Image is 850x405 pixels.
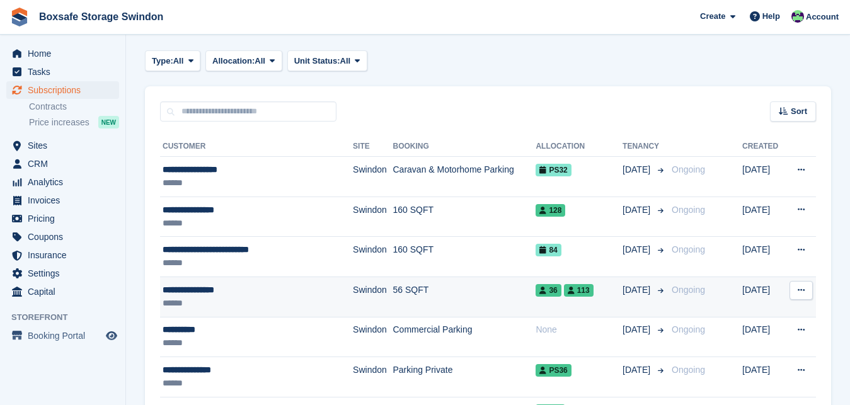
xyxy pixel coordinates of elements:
a: menu [6,327,119,345]
span: Storefront [11,311,125,324]
td: [DATE] [742,277,784,317]
span: Home [28,45,103,62]
span: CRM [28,155,103,173]
td: Swindon [353,277,393,317]
button: Unit Status: All [287,50,367,71]
div: NEW [98,116,119,128]
span: All [255,55,265,67]
span: Sort [791,105,807,118]
img: Kim Virabi [791,10,804,23]
span: 113 [564,284,594,297]
span: Ongoing [672,324,705,334]
th: Booking [393,137,536,157]
div: None [536,323,623,336]
span: All [173,55,184,67]
td: Caravan & Motorhome Parking [393,157,536,197]
td: Swindon [353,317,393,357]
a: Preview store [104,328,119,343]
span: PS32 [536,164,571,176]
a: menu [6,228,119,246]
span: Unit Status: [294,55,340,67]
span: [DATE] [623,203,653,217]
a: menu [6,210,119,227]
td: Swindon [353,197,393,237]
span: Invoices [28,191,103,209]
th: Created [742,137,784,157]
button: Allocation: All [205,50,282,71]
span: [DATE] [623,283,653,297]
span: Subscriptions [28,81,103,99]
span: Type: [152,55,173,67]
td: [DATE] [742,197,784,237]
button: Type: All [145,50,200,71]
a: Boxsafe Storage Swindon [34,6,168,27]
span: Sites [28,137,103,154]
td: [DATE] [742,157,784,197]
img: stora-icon-8386f47178a22dfd0bd8f6a31ec36ba5ce8667c1dd55bd0f319d3a0aa187defe.svg [10,8,29,26]
span: [DATE] [623,363,653,377]
a: menu [6,246,119,264]
span: Account [806,11,839,23]
td: [DATE] [742,237,784,277]
span: PS36 [536,364,571,377]
span: [DATE] [623,323,653,336]
span: 84 [536,244,561,256]
span: Capital [28,283,103,300]
td: [DATE] [742,317,784,357]
a: Price increases NEW [29,115,119,129]
span: Analytics [28,173,103,191]
span: 36 [536,284,561,297]
a: menu [6,63,119,81]
a: menu [6,137,119,154]
td: Swindon [353,357,393,397]
a: menu [6,173,119,191]
a: menu [6,45,119,62]
td: Parking Private [393,357,536,397]
td: 56 SQFT [393,277,536,317]
span: Booking Portal [28,327,103,345]
span: Pricing [28,210,103,227]
span: Settings [28,265,103,282]
a: Contracts [29,101,119,113]
th: Site [353,137,393,157]
span: [DATE] [623,163,653,176]
span: Ongoing [672,285,705,295]
th: Customer [160,137,353,157]
td: Swindon [353,237,393,277]
th: Tenancy [623,137,667,157]
span: Allocation: [212,55,255,67]
td: 160 SQFT [393,197,536,237]
span: Ongoing [672,365,705,375]
span: Insurance [28,246,103,264]
span: 128 [536,204,565,217]
span: Ongoing [672,164,705,174]
span: [DATE] [623,243,653,256]
td: [DATE] [742,357,784,397]
td: 160 SQFT [393,237,536,277]
span: Price increases [29,117,89,128]
span: Ongoing [672,205,705,215]
a: menu [6,81,119,99]
span: Tasks [28,63,103,81]
a: menu [6,155,119,173]
span: Create [700,10,725,23]
span: All [340,55,351,67]
a: menu [6,191,119,209]
span: Help [762,10,780,23]
span: Coupons [28,228,103,246]
span: Ongoing [672,244,705,254]
a: menu [6,265,119,282]
a: menu [6,283,119,300]
td: Commercial Parking [393,317,536,357]
th: Allocation [536,137,623,157]
td: Swindon [353,157,393,197]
